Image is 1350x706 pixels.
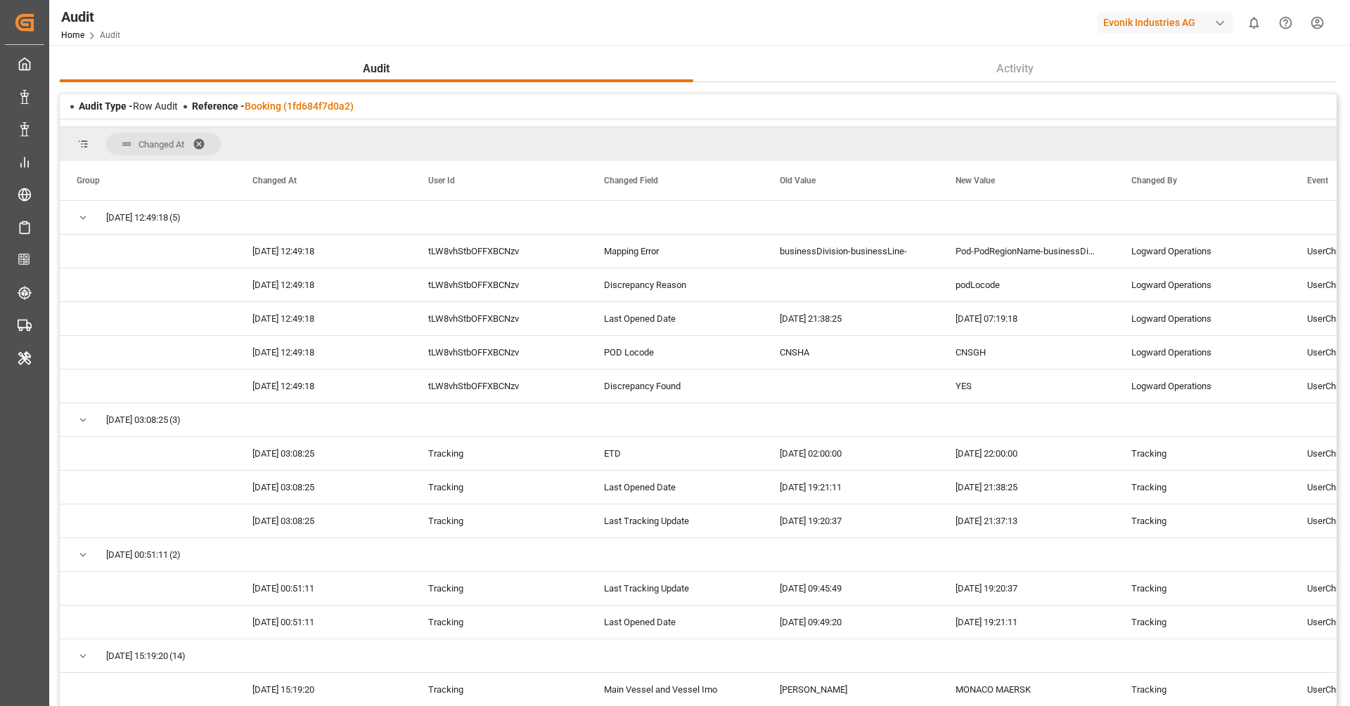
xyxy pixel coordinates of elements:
[939,673,1114,706] div: MONACO MAERSK
[587,235,763,268] div: Mapping Error
[1114,471,1290,504] div: Tracking
[939,437,1114,470] div: [DATE] 22:00:00
[939,504,1114,537] div: [DATE] 21:37:13
[236,437,411,470] div: [DATE] 03:08:25
[106,640,168,672] span: [DATE] 15:19:20
[587,268,763,301] div: Discrepancy Reason
[763,673,939,706] div: [PERSON_NAME]
[763,437,939,470] div: [DATE] 02:00:00
[106,202,168,234] span: [DATE] 12:49:18
[236,302,411,335] div: [DATE] 12:49:18
[1131,176,1177,185] span: Changed By
[1114,336,1290,369] div: Logward Operations
[411,606,587,639] div: Tracking
[763,572,939,605] div: [DATE] 09:45:49
[763,606,939,639] div: [DATE] 09:49:20
[1114,302,1290,335] div: Logward Operations
[169,404,181,436] span: (3)
[1270,7,1301,39] button: Help Center
[139,139,184,150] span: Changed At
[411,235,587,268] div: tLW8vhStbOFFXBCNzv
[60,55,693,82] button: Audit
[587,370,763,403] div: Discrepancy Found
[939,302,1114,335] div: [DATE] 07:19:18
[939,471,1114,504] div: [DATE] 21:38:25
[428,176,455,185] span: User Id
[587,504,763,537] div: Last Tracking Update
[236,606,411,639] div: [DATE] 00:51:11
[236,235,411,268] div: [DATE] 12:49:18
[236,673,411,706] div: [DATE] 15:19:20
[763,336,939,369] div: CNSHA
[169,640,186,672] span: (14)
[780,176,816,185] span: Old Value
[411,336,587,369] div: tLW8vhStbOFFXBCNzv
[939,370,1114,403] div: YES
[1114,370,1290,403] div: Logward Operations
[411,471,587,504] div: Tracking
[763,302,939,335] div: [DATE] 21:38:25
[79,100,133,112] span: Audit Type -
[79,99,178,114] div: Row Audit
[1238,7,1270,39] button: show 0 new notifications
[236,336,411,369] div: [DATE] 12:49:18
[106,539,168,571] span: [DATE] 00:51:11
[956,176,995,185] span: New Value
[357,60,395,77] span: Audit
[61,6,120,27] div: Audit
[1114,504,1290,537] div: Tracking
[587,572,763,605] div: Last Tracking Update
[252,176,297,185] span: Changed At
[1114,606,1290,639] div: Tracking
[169,202,181,234] span: (5)
[245,100,354,112] a: Booking (1fd684f7d0a2)
[939,235,1114,268] div: Pod-PodRegionName-businessDivision-businessLine-
[587,606,763,639] div: Last Opened Date
[991,60,1039,77] span: Activity
[939,336,1114,369] div: CNSGH
[1098,9,1238,36] button: Evonik Industries AG
[1114,437,1290,470] div: Tracking
[236,471,411,504] div: [DATE] 03:08:25
[236,572,411,605] div: [DATE] 00:51:11
[192,100,354,112] span: Reference -
[587,673,763,706] div: Main Vessel and Vessel Imo
[236,504,411,537] div: [DATE] 03:08:25
[1098,13,1233,33] div: Evonik Industries AG
[106,404,168,436] span: [DATE] 03:08:25
[763,471,939,504] div: [DATE] 19:21:11
[77,176,100,185] span: Group
[587,437,763,470] div: ETD
[236,370,411,403] div: [DATE] 12:49:18
[763,504,939,537] div: [DATE] 19:20:37
[411,268,587,301] div: tLW8vhStbOFFXBCNzv
[1114,268,1290,301] div: Logward Operations
[411,673,587,706] div: Tracking
[411,572,587,605] div: Tracking
[939,572,1114,605] div: [DATE] 19:20:37
[587,471,763,504] div: Last Opened Date
[411,302,587,335] div: tLW8vhStbOFFXBCNzv
[939,268,1114,301] div: podLocode
[169,539,181,571] span: (2)
[939,606,1114,639] div: [DATE] 19:21:11
[61,30,84,40] a: Home
[1114,235,1290,268] div: Logward Operations
[411,437,587,470] div: Tracking
[236,268,411,301] div: [DATE] 12:49:18
[411,370,587,403] div: tLW8vhStbOFFXBCNzv
[1307,176,1328,185] span: Event
[693,55,1337,82] button: Activity
[763,235,939,268] div: businessDivision-businessLine-
[411,504,587,537] div: Tracking
[587,336,763,369] div: POD Locode
[587,302,763,335] div: Last Opened Date
[1114,572,1290,605] div: Tracking
[604,176,658,185] span: Changed Field
[1114,673,1290,706] div: Tracking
